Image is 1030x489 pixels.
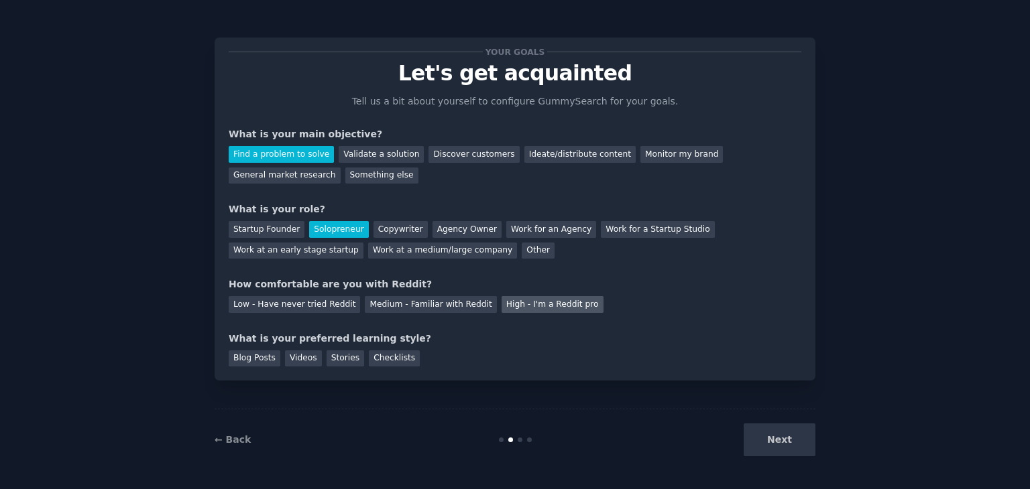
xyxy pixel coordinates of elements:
[229,127,801,141] div: What is your main objective?
[339,146,424,163] div: Validate a solution
[433,221,502,238] div: Agency Owner
[229,277,801,291] div: How comfortable are you with Reddit?
[374,221,428,238] div: Copywriter
[346,94,684,109] p: Tell us a bit about yourself to configure GummySearch for your goals.
[215,434,251,445] a: ← Back
[229,242,363,259] div: Work at an early stage startup
[601,221,714,238] div: Work for a Startup Studio
[522,242,555,259] div: Other
[229,296,360,313] div: Low - Have never tried Reddit
[229,221,304,238] div: Startup Founder
[640,146,723,163] div: Monitor my brand
[229,146,334,163] div: Find a problem to solve
[229,202,801,216] div: What is your role?
[365,296,496,313] div: Medium - Familiar with Reddit
[506,221,596,238] div: Work for an Agency
[229,167,341,184] div: General market research
[229,332,801,346] div: What is your preferred learning style?
[369,350,420,367] div: Checklists
[524,146,636,163] div: Ideate/distribute content
[229,62,801,85] p: Let's get acquainted
[368,242,517,259] div: Work at a medium/large company
[483,45,547,59] span: Your goals
[345,167,418,184] div: Something else
[502,296,604,313] div: High - I'm a Reddit pro
[309,221,368,238] div: Solopreneur
[428,146,519,163] div: Discover customers
[327,350,364,367] div: Stories
[229,350,280,367] div: Blog Posts
[285,350,322,367] div: Videos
